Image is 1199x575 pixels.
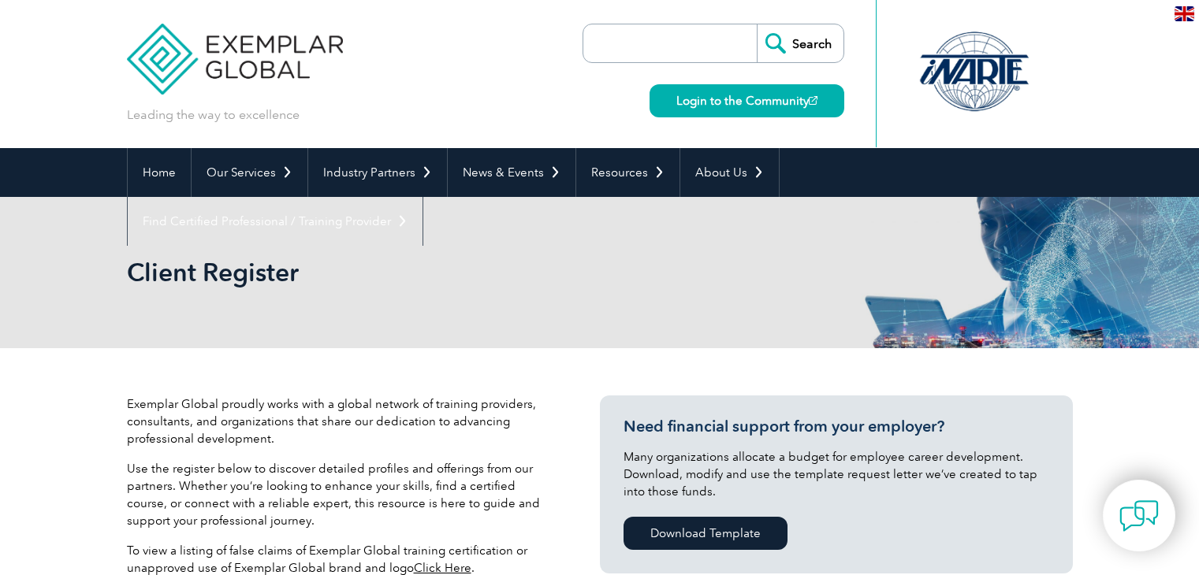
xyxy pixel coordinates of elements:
a: Download Template [624,517,788,550]
a: Resources [576,148,680,197]
a: Home [128,148,191,197]
img: open_square.png [809,96,817,105]
p: Use the register below to discover detailed profiles and offerings from our partners. Whether you... [127,460,553,529]
h3: Need financial support from your employer? [624,417,1049,436]
input: Search [757,24,843,62]
a: Industry Partners [308,148,447,197]
a: Find Certified Professional / Training Provider [128,197,423,246]
a: Login to the Community [650,84,844,117]
a: Click Here [414,561,471,575]
p: Many organizations allocate a budget for employee career development. Download, modify and use th... [624,448,1049,500]
p: Leading the way to excellence [127,106,300,124]
h2: Client Register [127,260,789,285]
img: contact-chat.png [1119,496,1159,536]
a: News & Events [448,148,575,197]
img: en [1175,6,1194,21]
p: Exemplar Global proudly works with a global network of training providers, consultants, and organ... [127,395,553,447]
a: About Us [680,148,779,197]
a: Our Services [192,148,307,197]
